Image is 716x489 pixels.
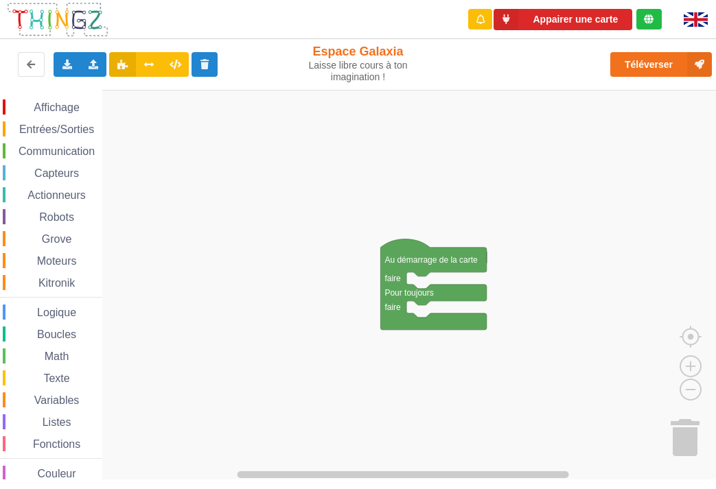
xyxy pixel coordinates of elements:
[384,274,401,283] text: faire
[6,1,109,38] img: thingz_logo.png
[384,302,401,312] text: faire
[36,277,77,289] span: Kitronik
[41,372,71,384] span: Texte
[31,438,82,450] span: Fonctions
[299,44,417,83] div: Espace Galaxia
[636,9,662,29] div: Tu es connecté au serveur de création de Thingz
[299,60,417,83] div: Laisse libre cours à ton imagination !
[32,167,81,179] span: Capteurs
[494,9,632,30] button: Appairer une carte
[384,288,433,298] text: Pour toujours
[37,211,76,223] span: Robots
[384,255,478,265] text: Au démarrage de la carte
[35,255,79,267] span: Moteurs
[684,12,708,27] img: gb.png
[32,102,81,113] span: Affichage
[35,329,78,340] span: Boucles
[35,307,78,318] span: Logique
[17,123,96,135] span: Entrées/Sorties
[40,233,74,245] span: Grove
[36,468,78,479] span: Couleur
[610,52,712,77] button: Téléverser
[25,189,88,201] span: Actionneurs
[16,145,97,157] span: Communication
[32,394,82,406] span: Variables
[43,350,71,362] span: Math
[41,416,73,428] span: Listes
